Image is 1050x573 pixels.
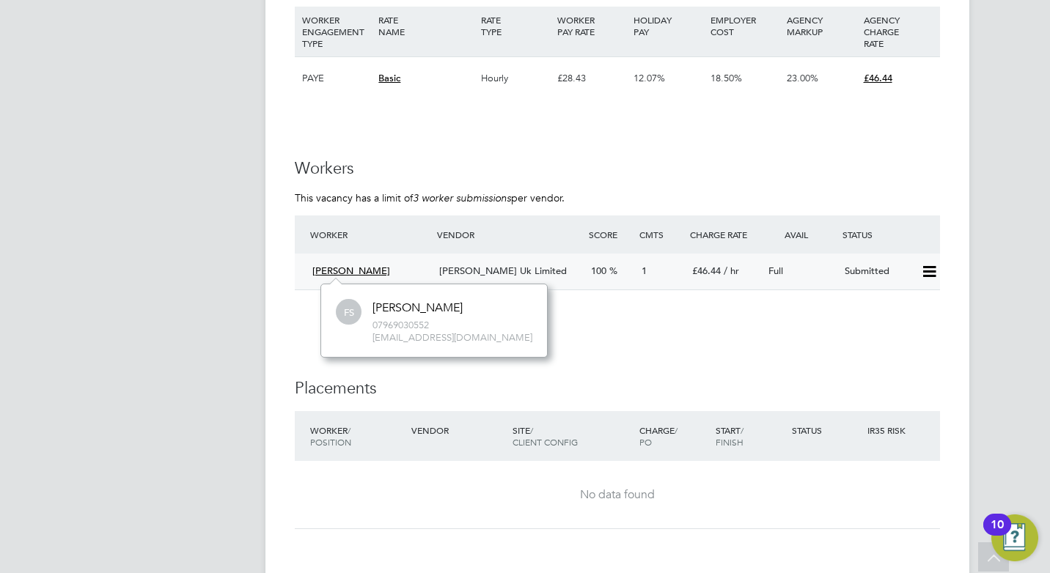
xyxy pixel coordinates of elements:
[716,424,744,448] span: / Finish
[298,57,375,100] div: PAYE
[509,417,636,455] div: Site
[783,7,859,45] div: AGENCY MARKUP
[634,72,665,84] span: 12.07%
[413,191,511,204] em: 3 worker submissions
[585,221,636,248] div: Score
[860,7,936,56] div: AGENCY CHARGE RATE
[309,487,925,503] div: No data found
[763,221,839,248] div: Avail
[477,7,554,45] div: RATE TYPE
[372,332,532,344] span: [EMAIL_ADDRESS][DOMAIN_NAME]
[306,221,433,248] div: Worker
[312,265,390,277] span: [PERSON_NAME]
[692,265,721,277] span: £46.44
[636,221,686,248] div: Cmts
[712,417,788,455] div: Start
[433,221,585,248] div: Vendor
[513,424,578,448] span: / Client Config
[310,424,351,448] span: / Position
[295,378,940,399] h3: Placements
[839,221,940,248] div: Status
[477,57,554,100] div: Hourly
[295,158,940,180] h3: Workers
[306,417,408,455] div: Worker
[375,7,477,45] div: RATE NAME
[768,265,783,277] span: Full
[639,424,678,448] span: / PO
[707,7,783,45] div: EMPLOYER COST
[372,300,463,316] div: [PERSON_NAME]
[591,265,606,277] span: 100
[554,57,630,100] div: £28.43
[378,72,400,84] span: Basic
[864,417,914,443] div: IR35 Risk
[839,259,915,284] div: Submitted
[298,7,375,56] div: WORKER ENGAGEMENT TYPE
[408,417,509,443] div: Vendor
[554,7,630,45] div: WORKER PAY RATE
[630,7,706,45] div: HOLIDAY PAY
[787,72,818,84] span: 23.00%
[724,265,739,277] span: / hr
[864,72,892,84] span: £46.44
[642,265,647,277] span: 1
[372,319,532,332] span: 07969030552
[686,221,763,248] div: Charge Rate
[295,191,940,204] p: This vacancy has a limit of per vendor.
[991,514,1038,561] button: Open Resource Center, 10 new notifications
[636,417,712,455] div: Charge
[991,525,1004,544] div: 10
[711,72,742,84] span: 18.50%
[336,300,361,325] span: FS
[439,265,567,277] span: [PERSON_NAME] Uk Limited
[788,417,864,443] div: Status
